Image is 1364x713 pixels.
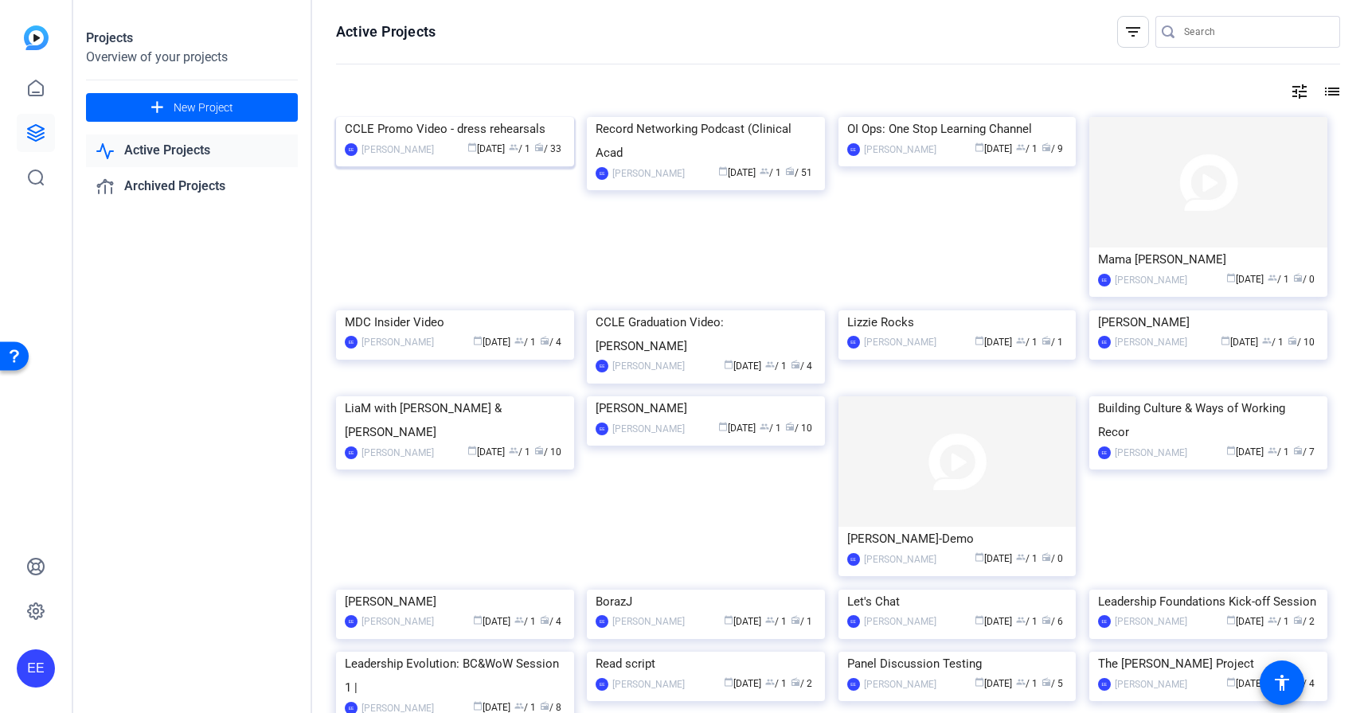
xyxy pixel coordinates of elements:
[791,678,812,689] span: / 2
[362,334,434,350] div: [PERSON_NAME]
[612,166,685,181] div: [PERSON_NAME]
[596,652,816,676] div: Read script
[596,167,608,180] div: EE
[1115,614,1187,629] div: [PERSON_NAME]
[1293,616,1315,627] span: / 2
[1016,143,1038,154] span: / 1
[760,423,781,434] span: / 1
[1226,273,1236,282] span: calendar_today
[596,590,816,614] div: BorazJ
[24,25,49,50] img: blue-gradient.svg
[540,701,549,711] span: radio
[147,98,167,118] mat-icon: add
[1042,678,1063,689] span: / 5
[864,614,936,629] div: [PERSON_NAME]
[86,48,298,67] div: Overview of your projects
[345,117,565,141] div: CCLE Promo Video - dress rehearsals
[1268,616,1289,627] span: / 1
[1226,274,1264,285] span: [DATE]
[975,552,984,562] span: calendar_today
[1321,82,1340,101] mat-icon: list
[864,142,936,158] div: [PERSON_NAME]
[345,446,358,459] div: EE
[534,446,561,458] span: / 10
[596,615,608,628] div: EE
[975,337,1012,348] span: [DATE]
[1288,337,1315,348] span: / 10
[1293,274,1315,285] span: / 0
[473,337,510,348] span: [DATE]
[847,310,1068,334] div: Lizzie Rocks
[540,336,549,345] span: radio
[1115,445,1187,461] div: [PERSON_NAME]
[86,170,298,203] a: Archived Projects
[1226,678,1264,689] span: [DATE]
[1262,336,1272,345] span: group
[765,360,775,369] span: group
[1115,334,1187,350] div: [PERSON_NAME]
[1098,652,1319,676] div: The [PERSON_NAME] Project
[1016,552,1026,562] span: group
[534,143,561,154] span: / 33
[345,590,565,614] div: [PERSON_NAME]
[724,678,761,689] span: [DATE]
[1226,615,1236,625] span: calendar_today
[514,616,536,627] span: / 1
[467,143,505,154] span: [DATE]
[975,616,1012,627] span: [DATE]
[1098,678,1111,691] div: EE
[1098,396,1319,444] div: Building Culture & Ways of Working Recor
[1098,446,1111,459] div: EE
[509,446,518,455] span: group
[975,678,1012,689] span: [DATE]
[1115,676,1187,692] div: [PERSON_NAME]
[509,446,530,458] span: / 1
[791,677,800,687] span: radio
[86,93,298,122] button: New Project
[1042,143,1063,154] span: / 9
[362,614,434,629] div: [PERSON_NAME]
[1098,310,1319,334] div: [PERSON_NAME]
[1098,615,1111,628] div: EE
[1268,446,1289,458] span: / 1
[864,334,936,350] div: [PERSON_NAME]
[596,360,608,372] div: EE
[612,421,685,437] div: [PERSON_NAME]
[1042,142,1051,152] span: radio
[1262,337,1284,348] span: / 1
[791,616,812,627] span: / 1
[1293,678,1315,689] span: / 4
[540,337,561,348] span: / 4
[1016,142,1026,152] span: group
[724,616,761,627] span: [DATE]
[760,166,769,176] span: group
[540,702,561,713] span: / 8
[791,360,812,372] span: / 4
[765,678,787,689] span: / 1
[1016,616,1038,627] span: / 1
[791,615,800,625] span: radio
[718,423,756,434] span: [DATE]
[975,142,984,152] span: calendar_today
[612,676,685,692] div: [PERSON_NAME]
[791,360,800,369] span: radio
[86,29,298,48] div: Projects
[596,117,816,165] div: Record Networking Podcast (Clinical Acad
[514,615,524,625] span: group
[1016,337,1038,348] span: / 1
[724,360,733,369] span: calendar_today
[1124,22,1143,41] mat-icon: filter_list
[1098,590,1319,614] div: Leadership Foundations Kick-off Session
[975,553,1012,564] span: [DATE]
[785,166,795,176] span: radio
[467,446,477,455] span: calendar_today
[534,142,544,152] span: radio
[847,117,1068,141] div: OI Ops: One Stop Learning Channel
[1016,677,1026,687] span: group
[1016,553,1038,564] span: / 1
[467,446,505,458] span: [DATE]
[785,422,795,431] span: radio
[1042,553,1063,564] span: / 0
[1098,247,1319,271] div: Mama [PERSON_NAME]
[1268,446,1277,455] span: group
